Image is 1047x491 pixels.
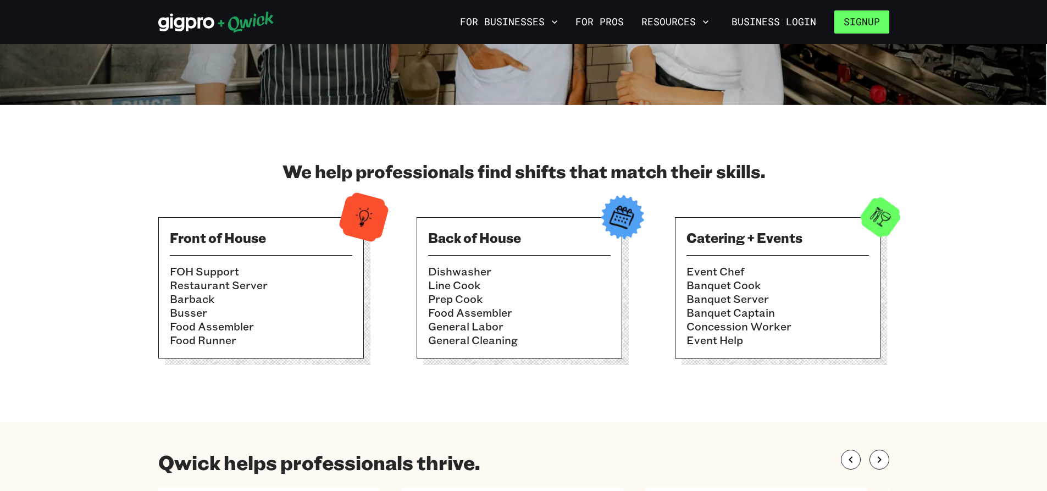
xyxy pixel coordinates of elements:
[170,333,352,347] li: Food Runner
[686,319,869,333] li: Concession Worker
[158,160,889,182] h2: We help professionals find shifts that match their skills.
[170,278,352,292] li: Restaurant Server
[834,10,889,34] button: Signup
[158,450,480,475] h1: Qwick helps professionals thrive.
[428,264,611,278] li: Dishwasher
[686,292,869,306] li: Banquet Server
[428,278,611,292] li: Line Cook
[428,306,611,319] li: Food Assembler
[170,229,352,246] h3: Front of House
[456,13,562,31] button: For Businesses
[571,13,628,31] a: For Pros
[170,319,352,333] li: Food Assembler
[686,229,869,246] h3: Catering + Events
[686,306,869,319] li: Banquet Captain
[428,229,611,246] h3: Back of House
[637,13,713,31] button: Resources
[428,333,611,347] li: General Cleaning
[170,292,352,306] li: Barback
[722,10,826,34] a: Business Login
[686,278,869,292] li: Banquet Cook
[428,319,611,333] li: General Labor
[428,292,611,306] li: Prep Cook
[686,333,869,347] li: Event Help
[170,264,352,278] li: FOH Support
[686,264,869,278] li: Event Chef
[170,306,352,319] li: Busser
